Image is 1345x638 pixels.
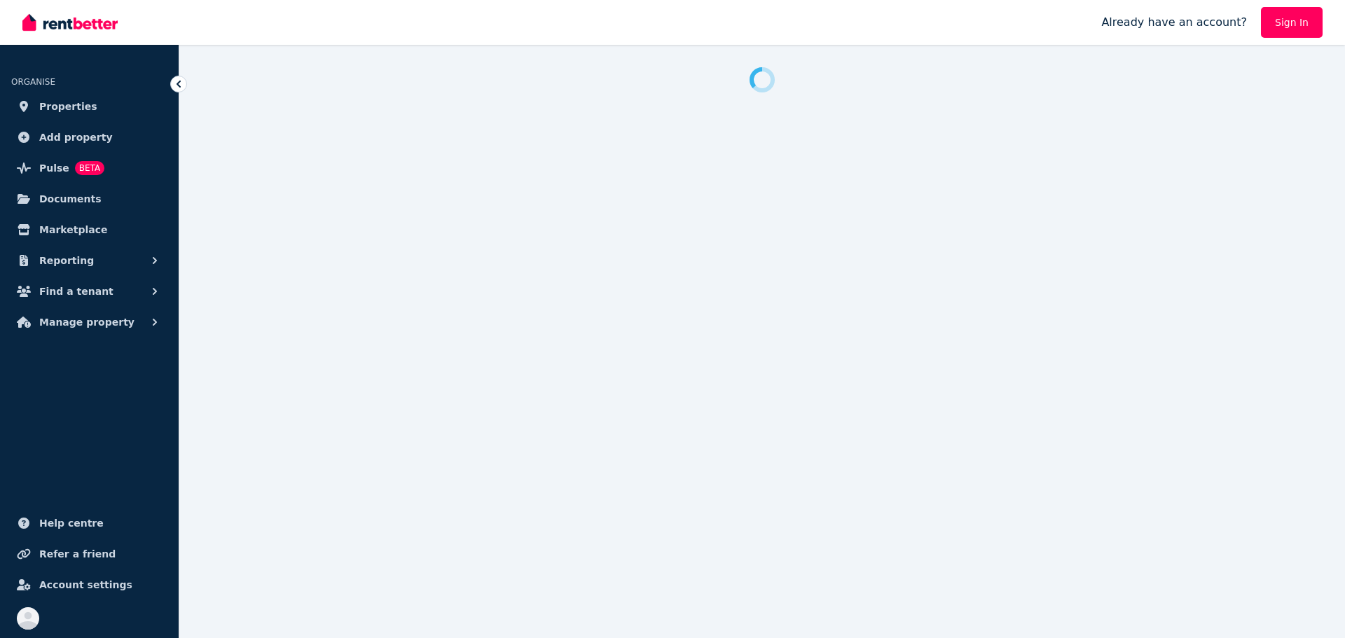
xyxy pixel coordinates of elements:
button: Manage property [11,308,167,336]
span: ORGANISE [11,77,55,87]
span: Reporting [39,252,94,269]
span: Manage property [39,314,134,331]
span: Pulse [39,160,69,176]
span: Help centre [39,515,104,532]
a: Sign In [1261,7,1323,38]
a: PulseBETA [11,154,167,182]
a: Properties [11,92,167,120]
span: Already have an account? [1101,14,1247,31]
span: Find a tenant [39,283,113,300]
button: Reporting [11,247,167,275]
span: Properties [39,98,97,115]
a: Account settings [11,571,167,599]
span: Documents [39,190,102,207]
a: Help centre [11,509,167,537]
span: Refer a friend [39,546,116,562]
a: Marketplace [11,216,167,244]
a: Refer a friend [11,540,167,568]
span: Add property [39,129,113,146]
span: BETA [75,161,104,175]
span: Marketplace [39,221,107,238]
img: RentBetter [22,12,118,33]
a: Add property [11,123,167,151]
button: Find a tenant [11,277,167,305]
span: Account settings [39,576,132,593]
a: Documents [11,185,167,213]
